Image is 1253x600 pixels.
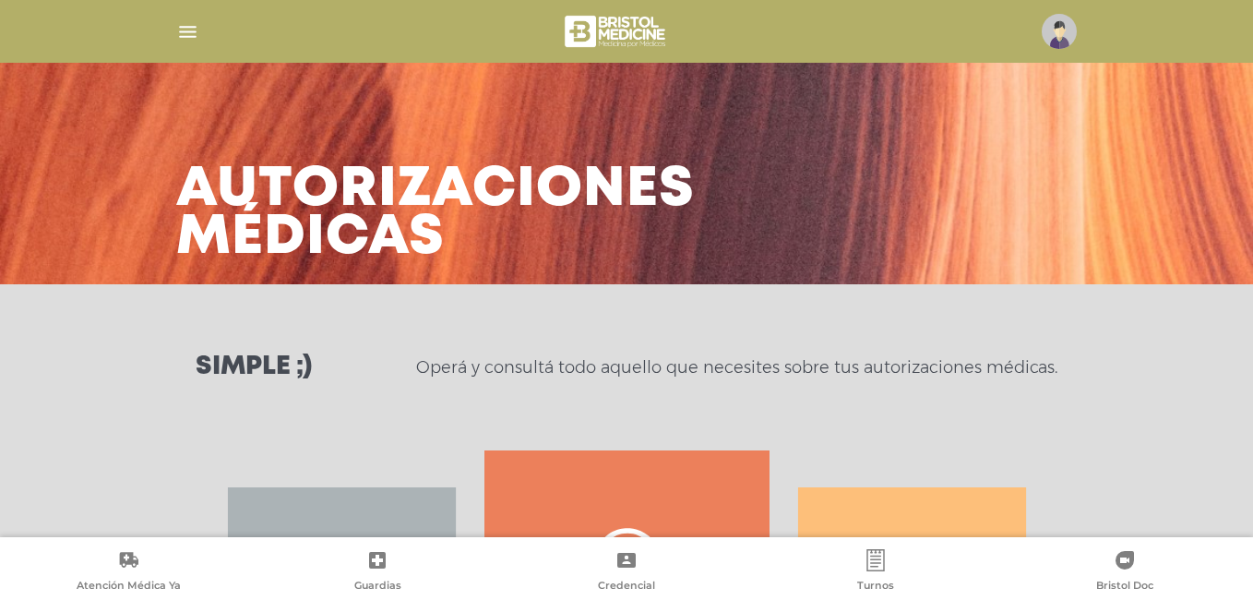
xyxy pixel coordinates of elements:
h3: Autorizaciones médicas [176,166,695,262]
span: Guardias [354,579,401,595]
a: Atención Médica Ya [4,549,253,596]
span: Bristol Doc [1096,579,1153,595]
span: Credencial [598,579,655,595]
span: Atención Médica Ya [77,579,181,595]
span: Turnos [857,579,894,595]
a: Bristol Doc [1000,549,1249,596]
p: Operá y consultá todo aquello que necesites sobre tus autorizaciones médicas. [416,356,1057,378]
a: Turnos [751,549,1000,596]
h3: Simple ;) [196,354,312,380]
a: Credencial [502,549,751,596]
img: bristol-medicine-blanco.png [562,9,672,54]
a: Guardias [253,549,502,596]
img: Cober_menu-lines-white.svg [176,20,199,43]
img: profile-placeholder.svg [1042,14,1077,49]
